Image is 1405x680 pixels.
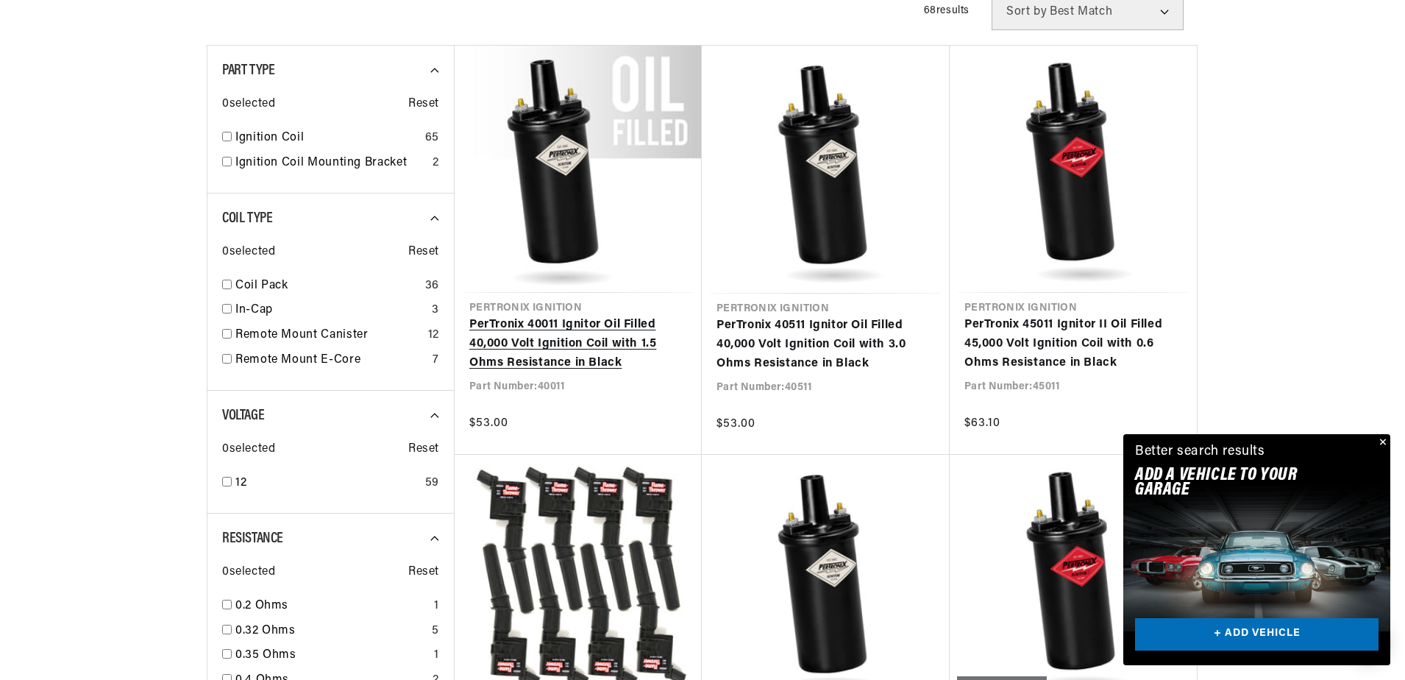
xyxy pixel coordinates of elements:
span: 0 selected [222,243,275,262]
span: Sort by [1006,6,1047,18]
a: + ADD VEHICLE [1135,618,1379,651]
div: 7 [433,351,439,370]
a: 12 [235,474,419,493]
div: 36 [425,277,439,296]
a: Ignition Coil [235,129,419,148]
span: Reset [408,440,439,459]
div: Better search results [1135,442,1265,463]
button: Close [1373,434,1390,452]
div: 65 [425,129,439,148]
a: 0.35 Ohms [235,646,428,665]
a: Ignition Coil Mounting Bracket [235,154,427,173]
span: Reset [408,563,439,582]
a: PerTronix 40511 Ignitor Oil Filled 40,000 Volt Ignition Coil with 3.0 Ohms Resistance in Black [716,316,935,373]
span: Coil Type [222,211,272,226]
div: 12 [428,326,439,345]
span: Reset [408,95,439,114]
div: 2 [433,154,439,173]
a: PerTronix 45011 Ignitor II Oil Filled 45,000 Volt Ignition Coil with 0.6 Ohms Resistance in Black [964,316,1182,372]
div: 1 [434,597,439,616]
div: 3 [432,301,439,320]
a: In-Cap [235,301,426,320]
span: Resistance [222,531,283,546]
span: Reset [408,243,439,262]
div: 5 [432,622,439,641]
span: 68 results [924,5,970,16]
a: 0.2 Ohms [235,597,428,616]
a: 0.32 Ohms [235,622,426,641]
a: Remote Mount E-Core [235,351,427,370]
div: 59 [425,474,439,493]
a: Remote Mount Canister [235,326,422,345]
div: 1 [434,646,439,665]
h2: Add A VEHICLE to your garage [1135,468,1342,498]
a: Coil Pack [235,277,419,296]
span: Voltage [222,408,264,423]
span: 0 selected [222,95,275,114]
span: 0 selected [222,563,275,582]
span: Part Type [222,63,274,78]
a: PerTronix 40011 Ignitor Oil Filled 40,000 Volt Ignition Coil with 1.5 Ohms Resistance in Black [469,316,687,372]
span: 0 selected [222,440,275,459]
